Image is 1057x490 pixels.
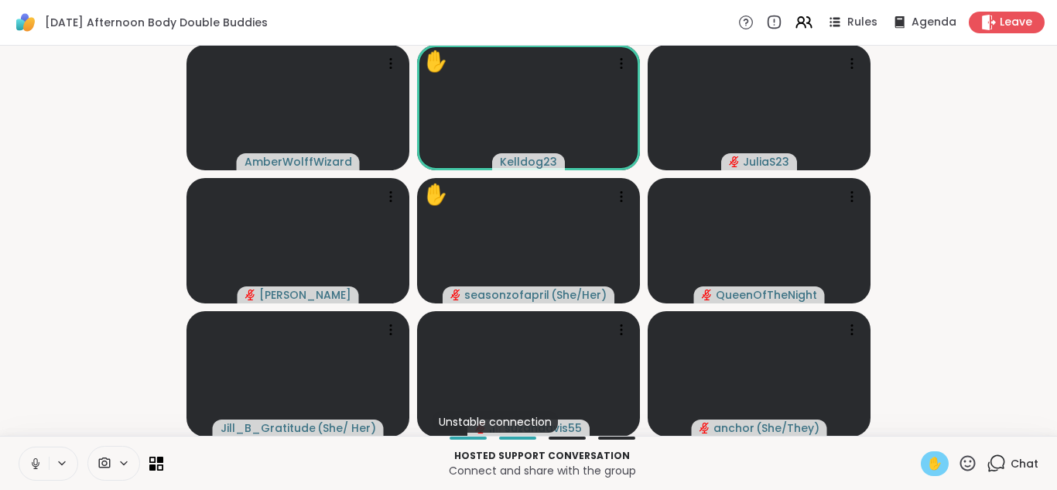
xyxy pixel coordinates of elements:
[500,154,557,170] span: Kelldog23
[423,180,448,210] div: ✋
[433,411,558,433] div: Unstable connection
[173,463,912,478] p: Connect and share with the group
[450,290,461,300] span: audio-muted
[713,420,754,436] span: anchor
[716,287,817,303] span: QueenOfTheNight
[259,287,351,303] span: [PERSON_NAME]
[743,154,789,170] span: JuliaS23
[317,420,376,436] span: ( She/ Her )
[700,423,710,433] span: audio-muted
[847,15,877,30] span: Rules
[245,154,352,170] span: AmberWolffWizard
[464,287,549,303] span: seasonzofapril
[551,287,607,303] span: ( She/Her )
[245,290,256,300] span: audio-muted
[756,420,819,436] span: ( She/They )
[1000,15,1032,30] span: Leave
[702,290,713,300] span: audio-muted
[173,449,912,463] p: Hosted support conversation
[221,420,316,436] span: Jill_B_Gratitude
[1011,456,1038,471] span: Chat
[729,156,740,167] span: audio-muted
[927,454,942,473] span: ✋
[912,15,956,30] span: Agenda
[423,46,448,77] div: ✋
[12,9,39,36] img: ShareWell Logomark
[45,15,268,30] span: [DATE] Afternoon Body Double Buddies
